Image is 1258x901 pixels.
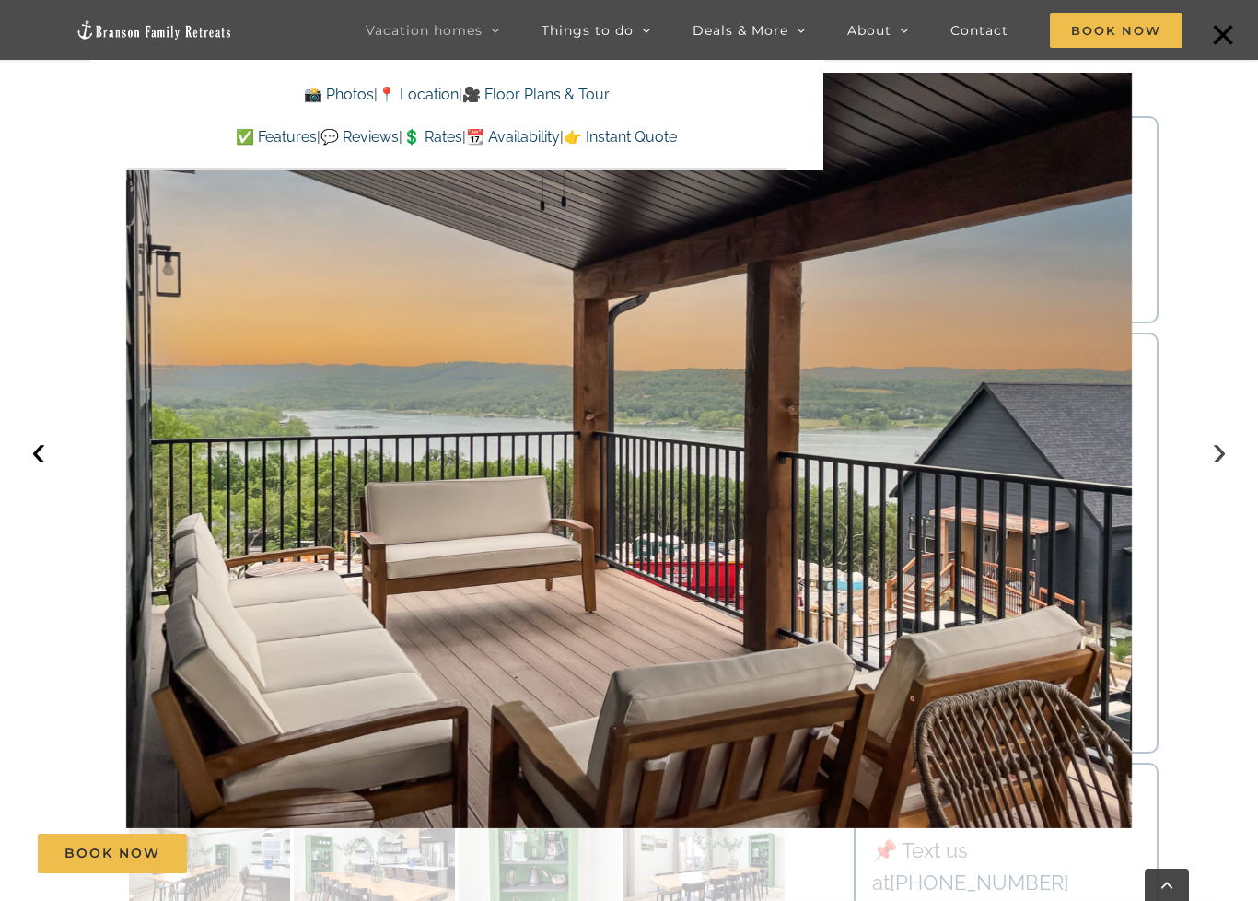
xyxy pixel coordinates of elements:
[64,846,160,861] span: Book Now
[236,128,317,146] a: ✅ Features
[1203,15,1243,55] button: ×
[320,128,399,146] a: 💬 Reviews
[564,128,677,146] a: 👉 Instant Quote
[126,73,1133,828] img: Thistle-Cottage-vacation-home-private-pool-Table-Rock-Lake-1106-Edit-scaled.jpg
[693,24,788,37] span: Deals & More
[1199,430,1240,471] button: ›
[18,430,59,471] button: ‹
[1050,13,1182,48] span: Book Now
[304,86,374,103] a: 📸 Photos
[127,83,786,107] p: | |
[38,834,187,873] a: Book Now
[76,19,232,41] img: Branson Family Retreats Logo
[366,24,483,37] span: Vacation homes
[847,24,891,37] span: About
[542,24,634,37] span: Things to do
[462,86,610,103] a: 🎥 Floor Plans & Tour
[378,86,459,103] a: 📍 Location
[127,125,786,149] p: | | | |
[950,24,1008,37] span: Contact
[402,128,462,146] a: 💲 Rates
[466,128,560,146] a: 📆 Availability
